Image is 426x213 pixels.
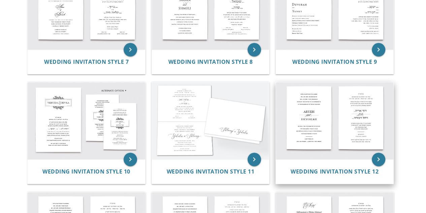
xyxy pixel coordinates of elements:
[152,82,269,159] img: Wedding Invitation Style 11
[291,168,379,175] a: Wedding Invitation Style 12
[44,59,129,65] a: Wedding Invitation Style 7
[44,58,129,65] span: Wedding Invitation Style 7
[276,82,393,159] img: Wedding Invitation Style 12
[372,153,385,166] a: keyboard_arrow_right
[292,58,377,65] span: Wedding Invitation Style 9
[292,59,377,65] a: Wedding Invitation Style 9
[167,168,255,175] a: Wedding Invitation Style 11
[372,43,385,56] a: keyboard_arrow_right
[168,58,253,65] span: Wedding Invitation Style 8
[124,43,137,56] a: keyboard_arrow_right
[124,153,137,166] a: keyboard_arrow_right
[248,153,261,166] a: keyboard_arrow_right
[248,43,261,56] a: keyboard_arrow_right
[42,168,130,175] a: Wedding Invitation Style 10
[28,82,145,159] img: Wedding Invitation Style 10
[168,59,253,65] a: Wedding Invitation Style 8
